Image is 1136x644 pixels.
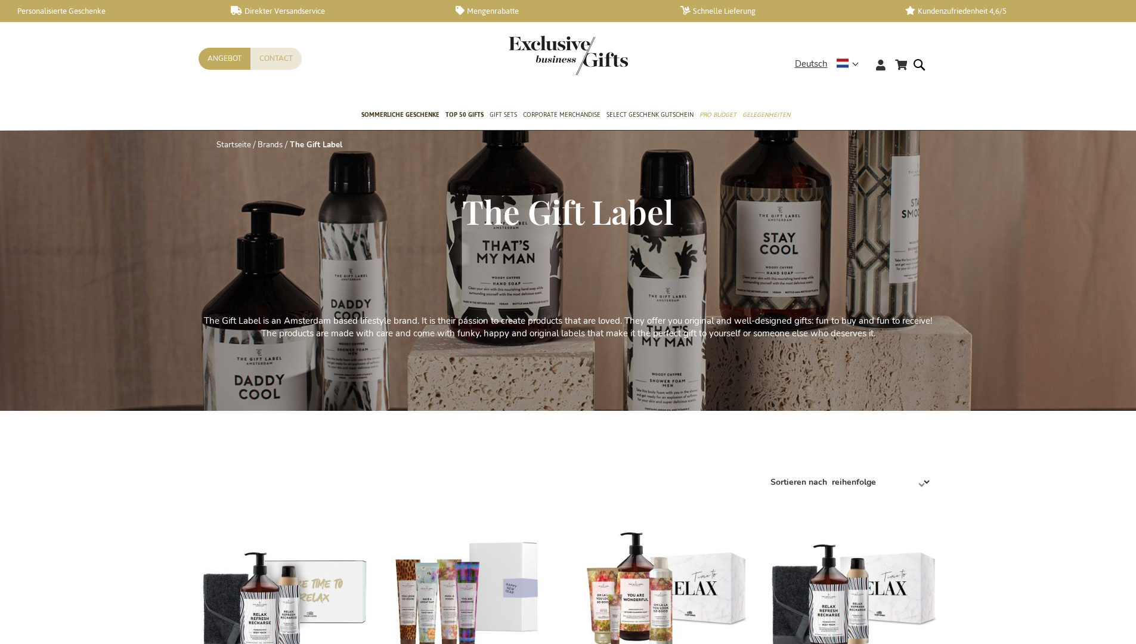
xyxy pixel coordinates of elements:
[490,109,517,121] span: Gift Sets
[606,109,694,121] span: Select Geschenk Gutschein
[361,101,439,131] a: Sommerliche geschenke
[250,48,302,70] a: Contact
[231,6,437,16] a: Direkter Versandservice
[606,101,694,131] a: Select Geschenk Gutschein
[523,101,600,131] a: Corporate Merchandise
[462,189,674,233] span: The Gift Label
[795,57,828,71] span: Deutsch
[258,140,283,150] a: Brands
[490,101,517,131] a: Gift Sets
[509,36,568,75] a: store logo
[742,109,790,121] span: Gelegenheiten
[509,36,628,75] img: Exclusive Business gifts logo
[905,6,1111,16] a: Kundenzufriedenheit 4,6/5
[199,48,250,70] a: Angebot
[199,315,938,340] p: The Gift Label is an Amsterdam based lifestyle brand. It is their passion to create products that...
[216,140,251,150] a: Startseite
[6,6,212,16] a: Personalisierte Geschenke
[699,109,736,121] span: Pro Budget
[770,476,827,488] label: Sortieren nach
[445,101,484,131] a: TOP 50 Gifts
[523,109,600,121] span: Corporate Merchandise
[699,101,736,131] a: Pro Budget
[290,140,342,150] strong: The Gift Label
[742,101,790,131] a: Gelegenheiten
[361,109,439,121] span: Sommerliche geschenke
[456,6,661,16] a: Mengenrabatte
[445,109,484,121] span: TOP 50 Gifts
[680,6,886,16] a: Schnelle Lieferung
